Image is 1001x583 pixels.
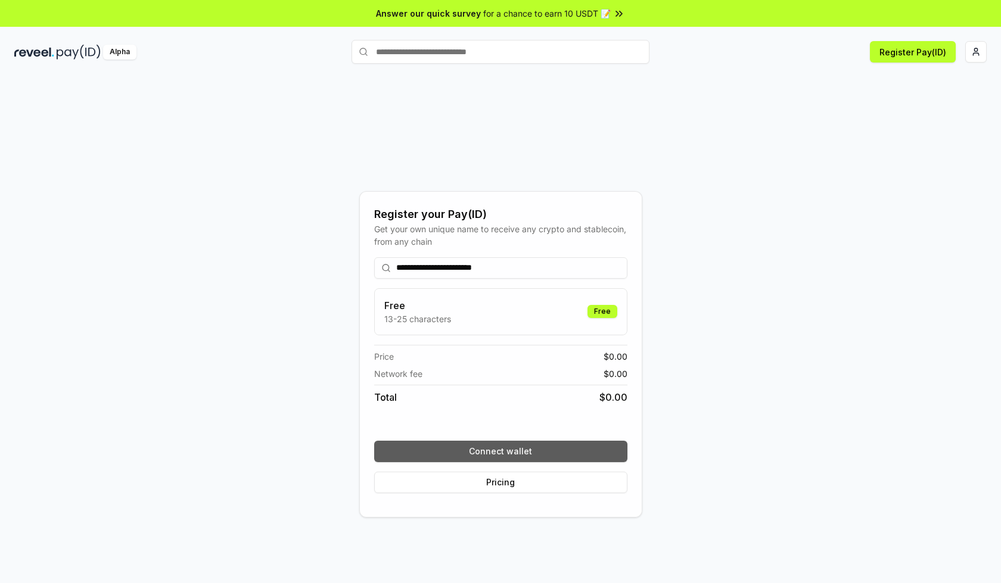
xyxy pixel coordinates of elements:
button: Register Pay(ID) [870,41,956,63]
span: Network fee [374,367,422,380]
img: reveel_dark [14,45,54,60]
span: $ 0.00 [604,367,627,380]
div: Register your Pay(ID) [374,206,627,223]
div: Free [587,305,617,318]
img: pay_id [57,45,101,60]
span: $ 0.00 [599,390,627,404]
button: Pricing [374,472,627,493]
span: Answer our quick survey [376,7,481,20]
span: Price [374,350,394,363]
h3: Free [384,298,451,313]
span: Total [374,390,397,404]
button: Connect wallet [374,441,627,462]
div: Get your own unique name to receive any crypto and stablecoin, from any chain [374,223,627,248]
div: Alpha [103,45,136,60]
span: for a chance to earn 10 USDT 📝 [483,7,611,20]
p: 13-25 characters [384,313,451,325]
span: $ 0.00 [604,350,627,363]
